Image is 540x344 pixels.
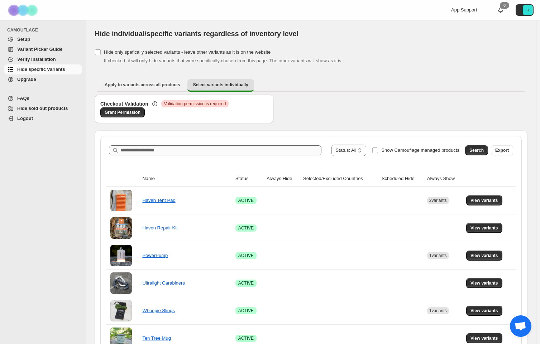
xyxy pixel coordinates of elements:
[429,308,447,313] span: 1 variants
[142,280,185,286] a: Ultralight Carabiners
[110,300,132,321] img: Whoopie Slings
[6,0,42,20] img: Camouflage
[17,57,56,62] span: Verify Installation
[4,74,82,84] a: Upgrade
[466,223,502,233] button: View variants
[469,147,484,153] span: Search
[495,147,509,153] span: Export
[510,315,531,337] div: Open chat
[100,100,148,107] h3: Checkout Validation
[238,280,254,286] span: ACTIVE
[523,5,533,15] span: Avatar with initials H
[164,101,226,107] span: Validation permission is required
[110,245,132,266] img: PowerPump
[17,106,68,111] span: Hide sold out products
[110,217,132,239] img: Haven Repair Kit
[142,335,171,341] a: Ten Tree Mug
[466,251,502,261] button: View variants
[110,190,132,211] img: Haven Tent Pad
[466,306,502,316] button: View variants
[516,4,534,16] button: Avatar with initials H
[17,67,65,72] span: Hide specific variants
[238,335,254,341] span: ACTIVE
[17,47,62,52] span: Variant Picker Guide
[4,44,82,54] a: Variant Picker Guide
[140,171,233,187] th: Name
[4,54,82,64] a: Verify Installation
[238,225,254,231] span: ACTIVE
[465,145,488,155] button: Search
[466,333,502,343] button: View variants
[104,58,343,63] span: If checked, it will only hide variants that were specifically chosen from this page. The other va...
[451,7,477,13] span: App Support
[17,96,29,101] span: FAQs
[4,34,82,44] a: Setup
[470,280,498,286] span: View variants
[4,103,82,113] a: Hide sold out products
[466,278,502,288] button: View variants
[500,2,509,9] div: 0
[105,82,180,88] span: Apply to variants across all products
[497,6,504,14] a: 0
[301,171,379,187] th: Selected/Excluded Countries
[193,82,248,88] span: Select variants individually
[425,171,464,187] th: Always Show
[238,308,254,314] span: ACTIVE
[110,272,132,294] img: Ultralight Carabiners
[100,107,145,117] a: Grant Permission
[142,198,175,203] a: Haven Tent Pad
[17,77,36,82] span: Upgrade
[470,253,498,258] span: View variants
[187,79,254,92] button: Select variants individually
[466,195,502,205] button: View variants
[264,171,301,187] th: Always Hide
[4,93,82,103] a: FAQs
[429,198,447,203] span: 2 variants
[379,171,425,187] th: Scheduled Hide
[142,225,177,231] a: Haven Repair Kit
[105,110,140,115] span: Grant Permission
[17,37,30,42] span: Setup
[233,171,264,187] th: Status
[238,198,254,203] span: ACTIVE
[4,113,82,123] a: Logout
[470,335,498,341] span: View variants
[470,225,498,231] span: View variants
[7,27,82,33] span: CAMOUFLAGE
[491,145,513,155] button: Export
[17,116,33,121] span: Logout
[470,198,498,203] span: View variants
[526,8,529,12] text: H
[99,79,186,91] button: Apply to variants across all products
[142,253,168,258] a: PowerPump
[104,49,271,55] span: Hide only spefically selected variants - leave other variants as it is on the website
[381,147,459,153] span: Show Camouflage managed products
[429,253,447,258] span: 1 variants
[470,308,498,314] span: View variants
[142,308,175,313] a: Whoopie Slings
[95,30,298,38] span: Hide individual/specific variants regardless of inventory level
[238,253,254,258] span: ACTIVE
[4,64,82,74] a: Hide specific variants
